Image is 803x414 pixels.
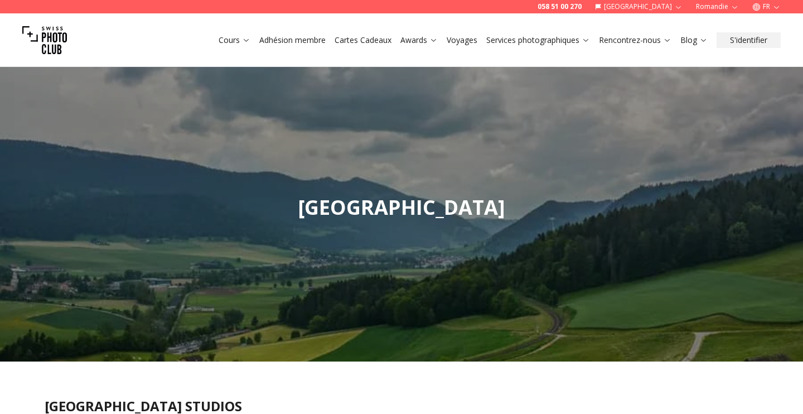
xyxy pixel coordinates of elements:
[219,35,250,46] a: Cours
[400,35,438,46] a: Awards
[259,35,326,46] a: Adhésion membre
[442,32,482,48] button: Voyages
[676,32,712,48] button: Blog
[599,35,671,46] a: Rencontrez-nous
[214,32,255,48] button: Cours
[255,32,330,48] button: Adhésion membre
[298,194,505,221] span: [GEOGRAPHIC_DATA]
[680,35,708,46] a: Blog
[335,35,391,46] a: Cartes Cadeaux
[482,32,594,48] button: Services photographiques
[396,32,442,48] button: Awards
[594,32,676,48] button: Rencontrez-nous
[447,35,477,46] a: Voyages
[330,32,396,48] button: Cartes Cadeaux
[22,18,67,62] img: Swiss photo club
[717,32,781,48] button: S'identifier
[538,2,582,11] a: 058 51 00 270
[486,35,590,46] a: Services photographiques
